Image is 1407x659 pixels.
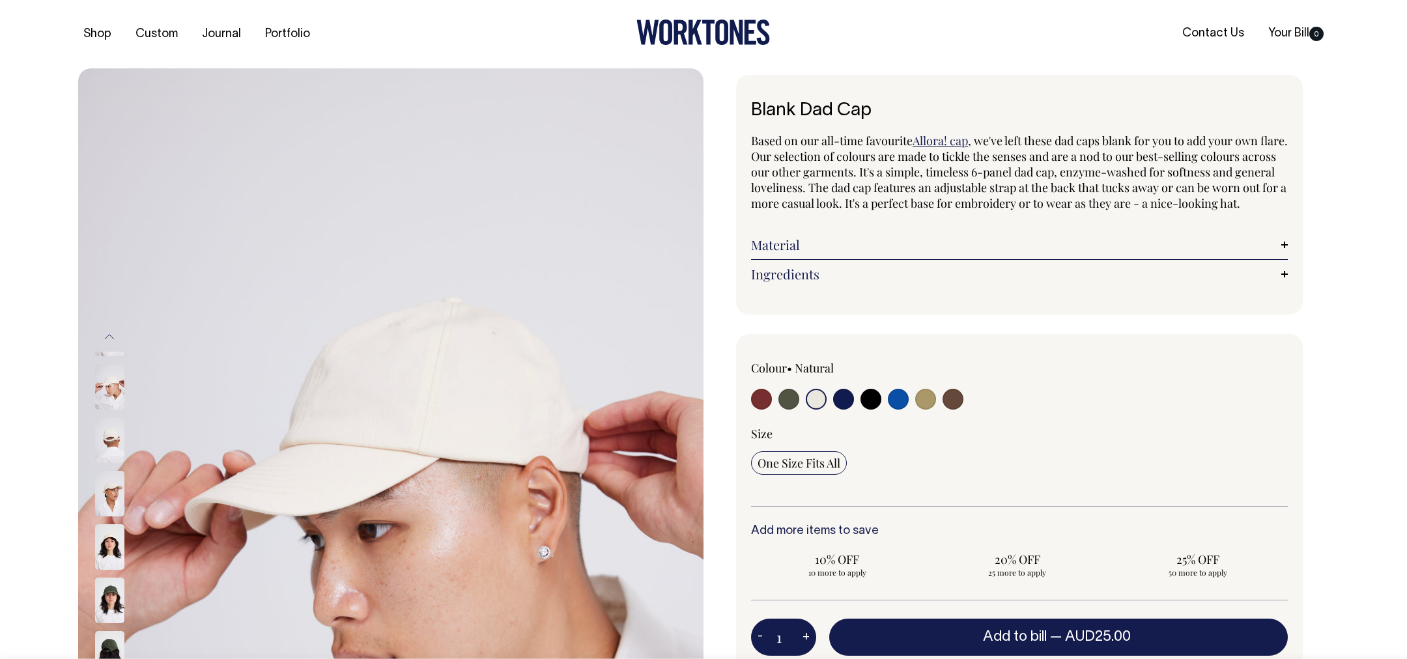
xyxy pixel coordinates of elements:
div: Colour [751,360,966,376]
span: Add to bill [983,630,1047,643]
a: Journal [197,23,246,45]
img: natural [95,364,124,410]
a: Your Bill0 [1263,23,1329,44]
h1: Blank Dad Cap [751,101,1288,121]
button: - [751,624,769,651]
span: Based on our all-time favourite [751,133,913,148]
input: One Size Fits All [751,451,847,475]
h6: Add more items to save [751,525,1288,538]
input: 10% OFF 10 more to apply [751,548,924,582]
button: + [796,624,816,651]
span: — [1050,630,1134,643]
a: Contact Us [1177,23,1249,44]
span: , we've left these dad caps blank for you to add your own flare. Our selection of colours are mad... [751,133,1288,211]
a: Portfolio [260,23,315,45]
input: 20% OFF 25 more to apply [931,548,1104,582]
div: Size [751,426,1288,442]
button: Add to bill —AUD25.00 [829,619,1288,655]
img: natural [95,524,124,570]
span: AUD25.00 [1065,630,1131,643]
a: Shop [78,23,117,45]
span: 25 more to apply [938,567,1098,578]
a: Custom [130,23,183,45]
span: 50 more to apply [1118,567,1277,578]
span: One Size Fits All [758,455,840,471]
span: 10% OFF [758,552,917,567]
span: 25% OFF [1118,552,1277,567]
button: Previous [100,322,119,352]
img: natural [95,417,124,463]
span: 20% OFF [938,552,1098,567]
span: 0 [1309,27,1324,41]
img: natural [95,471,124,516]
a: Ingredients [751,266,1288,282]
img: olive [95,578,124,623]
label: Natural [795,360,834,376]
span: 10 more to apply [758,567,917,578]
a: Material [751,237,1288,253]
span: • [787,360,792,376]
input: 25% OFF 50 more to apply [1111,548,1284,582]
a: Allora! cap [913,133,968,148]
